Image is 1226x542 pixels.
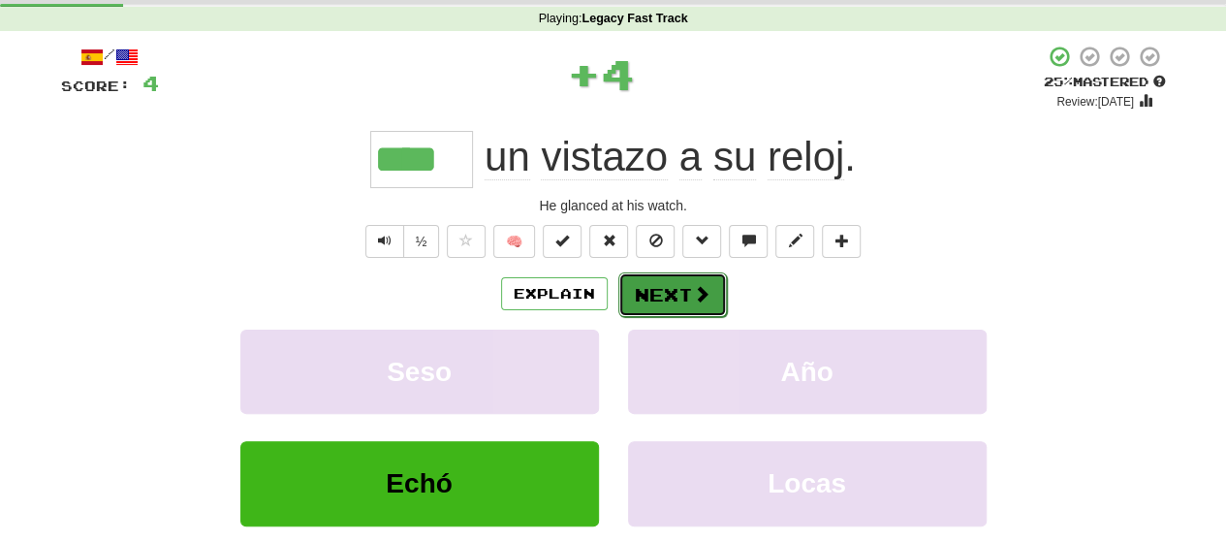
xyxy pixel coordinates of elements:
[541,134,668,180] span: vistazo
[768,468,846,498] span: Locas
[567,45,601,103] span: +
[682,225,721,258] button: Grammar (alt+g)
[386,468,452,498] span: Echó
[240,441,599,526] button: Echó
[543,225,582,258] button: Set this sentence to 100% Mastered (alt+m)
[61,196,1166,215] div: He glanced at his watch.
[447,225,486,258] button: Favorite sentence (alt+f)
[679,134,702,180] span: a
[493,225,535,258] button: 🧠
[485,134,530,180] span: un
[473,134,856,180] span: .
[501,277,608,310] button: Explain
[1056,95,1134,109] small: Review: [DATE]
[628,330,987,414] button: Año
[362,225,440,258] div: Text-to-speech controls
[403,225,440,258] button: ½
[142,71,159,95] span: 4
[822,225,861,258] button: Add to collection (alt+a)
[365,225,404,258] button: Play sentence audio (ctl+space)
[1044,74,1166,91] div: Mastered
[628,441,987,526] button: Locas
[582,12,687,25] strong: Legacy Fast Track
[618,272,727,317] button: Next
[240,330,599,414] button: Seso
[775,225,814,258] button: Edit sentence (alt+d)
[601,49,635,98] span: 4
[387,357,452,387] span: Seso
[589,225,628,258] button: Reset to 0% Mastered (alt+r)
[768,134,844,180] span: reloj
[61,45,159,69] div: /
[61,78,131,94] span: Score:
[713,134,756,180] span: su
[1044,74,1073,89] span: 25 %
[780,357,833,387] span: Año
[729,225,768,258] button: Discuss sentence (alt+u)
[636,225,675,258] button: Ignore sentence (alt+i)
